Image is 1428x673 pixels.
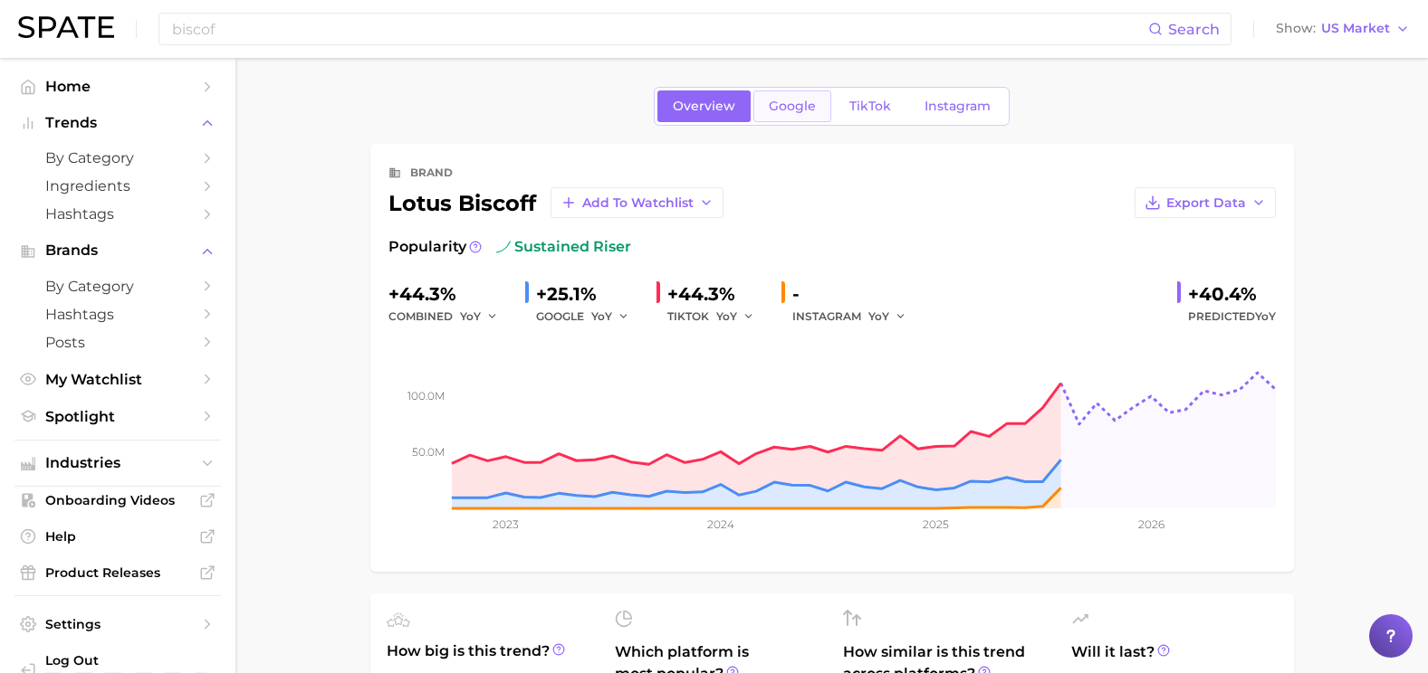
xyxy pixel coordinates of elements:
[14,237,221,264] button: Brands
[14,450,221,477] button: Industries
[909,90,1006,122] a: Instagram
[14,365,221,393] a: My Watchlist
[1168,21,1220,38] span: Search
[673,99,735,114] span: Overview
[45,306,190,323] span: Hashtags
[923,517,949,531] tspan: 2025
[753,90,831,122] a: Google
[925,99,991,114] span: Instagram
[536,280,642,308] div: +25.1%
[769,99,816,114] span: Google
[45,177,190,194] span: Ingredients
[18,16,114,38] img: SPATE
[388,306,511,327] div: combined
[45,564,190,581] span: Product Releases
[45,652,266,668] span: Log Out
[1188,306,1276,327] span: Predicted
[1137,517,1164,531] tspan: 2026
[849,99,891,114] span: TikTok
[1188,280,1276,308] div: +40.4%
[45,616,190,632] span: Settings
[716,308,737,324] span: YoY
[460,308,481,324] span: YoY
[657,90,751,122] a: Overview
[170,14,1148,44] input: Search here for a brand, industry, or ingredient
[716,306,755,327] button: YoY
[45,115,190,131] span: Trends
[45,492,190,508] span: Onboarding Videos
[667,280,767,308] div: +44.3%
[460,306,499,327] button: YoY
[551,187,724,218] button: Add to Watchlist
[1271,17,1414,41] button: ShowUS Market
[1135,187,1276,218] button: Export Data
[14,109,221,137] button: Trends
[14,144,221,172] a: by Category
[792,280,919,308] div: -
[496,240,511,254] img: sustained riser
[667,306,767,327] div: TIKTOK
[45,278,190,295] span: by Category
[1276,24,1316,33] span: Show
[410,162,453,184] div: brand
[14,172,221,200] a: Ingredients
[536,306,642,327] div: GOOGLE
[14,559,221,586] a: Product Releases
[14,403,221,431] a: Spotlight
[45,528,190,545] span: Help
[14,328,221,356] a: Posts
[868,308,889,324] span: YoY
[45,408,190,425] span: Spotlight
[14,72,221,100] a: Home
[591,308,612,324] span: YoY
[45,149,190,166] span: by Category
[792,306,919,327] div: INSTAGRAM
[45,242,190,259] span: Brands
[14,272,221,300] a: by Category
[14,523,221,550] a: Help
[834,90,906,122] a: TikTok
[582,195,694,211] span: Add to Watchlist
[45,371,190,388] span: My Watchlist
[591,306,630,327] button: YoY
[45,334,190,351] span: Posts
[14,487,221,514] a: Onboarding Videos
[493,517,519,531] tspan: 2023
[1321,24,1390,33] span: US Market
[496,236,631,258] span: sustained riser
[45,205,190,223] span: Hashtags
[707,517,734,531] tspan: 2024
[1166,195,1246,211] span: Export Data
[45,78,190,95] span: Home
[14,300,221,328] a: Hashtags
[388,187,724,218] div: lotus biscoff
[388,236,466,258] span: Popularity
[14,200,221,228] a: Hashtags
[388,280,511,308] div: +44.3%
[868,306,907,327] button: YoY
[1255,309,1276,323] span: YoY
[14,611,221,638] a: Settings
[45,455,190,471] span: Industries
